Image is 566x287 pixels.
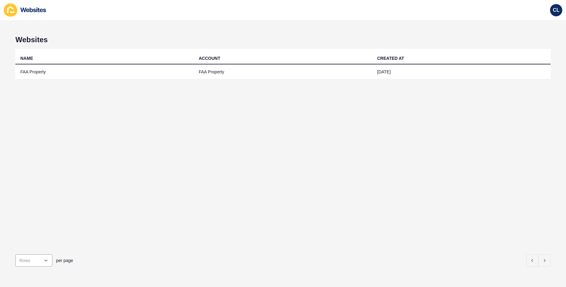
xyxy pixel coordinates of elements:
[56,257,73,264] span: per page
[199,55,220,61] div: ACCOUNT
[15,35,551,44] h1: Websites
[15,64,194,80] td: FAA Property
[20,55,33,61] div: NAME
[377,55,404,61] div: CREATED AT
[15,254,52,267] div: open menu
[372,64,551,80] td: [DATE]
[194,64,372,80] td: FAA Property
[553,7,559,13] span: CL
